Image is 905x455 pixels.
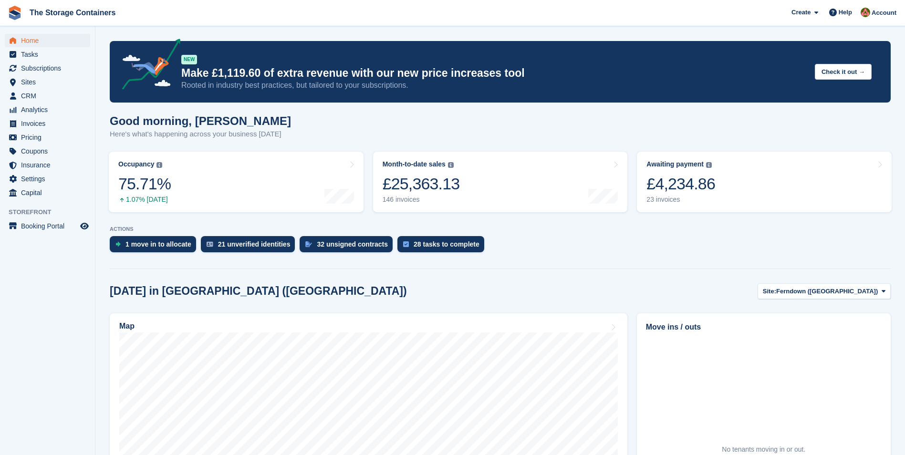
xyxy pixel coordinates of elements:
[646,321,882,333] h2: Move ins / outs
[317,240,388,248] div: 32 unsigned contracts
[21,186,78,199] span: Capital
[8,6,22,20] img: stora-icon-8386f47178a22dfd0bd8f6a31ec36ba5ce8667c1dd55bd0f319d3a0aa187defe.svg
[646,196,715,204] div: 23 invoices
[397,236,489,257] a: 28 tasks to complete
[646,160,704,168] div: Awaiting payment
[5,117,90,130] a: menu
[305,241,312,247] img: contract_signature_icon-13c848040528278c33f63329250d36e43548de30e8caae1d1a13099fd9432cc5.svg
[839,8,852,17] span: Help
[373,152,628,212] a: Month-to-date sales £25,363.13 146 invoices
[758,283,891,299] button: Site: Ferndown ([GEOGRAPHIC_DATA])
[21,131,78,144] span: Pricing
[403,241,409,247] img: task-75834270c22a3079a89374b754ae025e5fb1db73e45f91037f5363f120a921f8.svg
[815,64,872,80] button: Check it out →
[218,240,291,248] div: 21 unverified identities
[706,162,712,168] img: icon-info-grey-7440780725fd019a000dd9b08b2336e03edf1995a4989e88bcd33f0948082b44.svg
[156,162,162,168] img: icon-info-grey-7440780725fd019a000dd9b08b2336e03edf1995a4989e88bcd33f0948082b44.svg
[201,236,300,257] a: 21 unverified identities
[872,8,896,18] span: Account
[21,34,78,47] span: Home
[21,62,78,75] span: Subscriptions
[181,55,197,64] div: NEW
[5,219,90,233] a: menu
[119,322,135,331] h2: Map
[26,5,119,21] a: The Storage Containers
[5,145,90,158] a: menu
[722,445,805,455] div: No tenants moving in or out.
[5,75,90,89] a: menu
[861,8,870,17] img: Kirsty Simpson
[763,287,776,296] span: Site:
[5,186,90,199] a: menu
[110,226,891,232] p: ACTIONS
[646,174,715,194] div: £4,234.86
[21,172,78,186] span: Settings
[300,236,397,257] a: 32 unsigned contracts
[383,174,460,194] div: £25,363.13
[5,34,90,47] a: menu
[448,162,454,168] img: icon-info-grey-7440780725fd019a000dd9b08b2336e03edf1995a4989e88bcd33f0948082b44.svg
[118,160,154,168] div: Occupancy
[5,48,90,61] a: menu
[110,236,201,257] a: 1 move in to allocate
[5,89,90,103] a: menu
[21,158,78,172] span: Insurance
[114,39,181,93] img: price-adjustments-announcement-icon-8257ccfd72463d97f412b2fc003d46551f7dbcb40ab6d574587a9cd5c0d94...
[110,285,407,298] h2: [DATE] in [GEOGRAPHIC_DATA] ([GEOGRAPHIC_DATA])
[21,117,78,130] span: Invoices
[79,220,90,232] a: Preview store
[21,219,78,233] span: Booking Portal
[115,241,121,247] img: move_ins_to_allocate_icon-fdf77a2bb77ea45bf5b3d319d69a93e2d87916cf1d5bf7949dd705db3b84f3ca.svg
[207,241,213,247] img: verify_identity-adf6edd0f0f0b5bbfe63781bf79b02c33cf7c696d77639b501bdc392416b5a36.svg
[5,131,90,144] a: menu
[110,114,291,127] h1: Good morning, [PERSON_NAME]
[118,196,171,204] div: 1.07% [DATE]
[21,48,78,61] span: Tasks
[637,152,892,212] a: Awaiting payment £4,234.86 23 invoices
[5,172,90,186] a: menu
[383,160,446,168] div: Month-to-date sales
[110,129,291,140] p: Here's what's happening across your business [DATE]
[21,75,78,89] span: Sites
[21,103,78,116] span: Analytics
[21,145,78,158] span: Coupons
[21,89,78,103] span: CRM
[776,287,878,296] span: Ferndown ([GEOGRAPHIC_DATA])
[5,158,90,172] a: menu
[414,240,479,248] div: 28 tasks to complete
[109,152,364,212] a: Occupancy 75.71% 1.07% [DATE]
[118,174,171,194] div: 75.71%
[181,80,807,91] p: Rooted in industry best practices, but tailored to your subscriptions.
[5,62,90,75] a: menu
[5,103,90,116] a: menu
[181,66,807,80] p: Make £1,119.60 of extra revenue with our new price increases tool
[9,207,95,217] span: Storefront
[383,196,460,204] div: 146 invoices
[791,8,811,17] span: Create
[125,240,191,248] div: 1 move in to allocate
